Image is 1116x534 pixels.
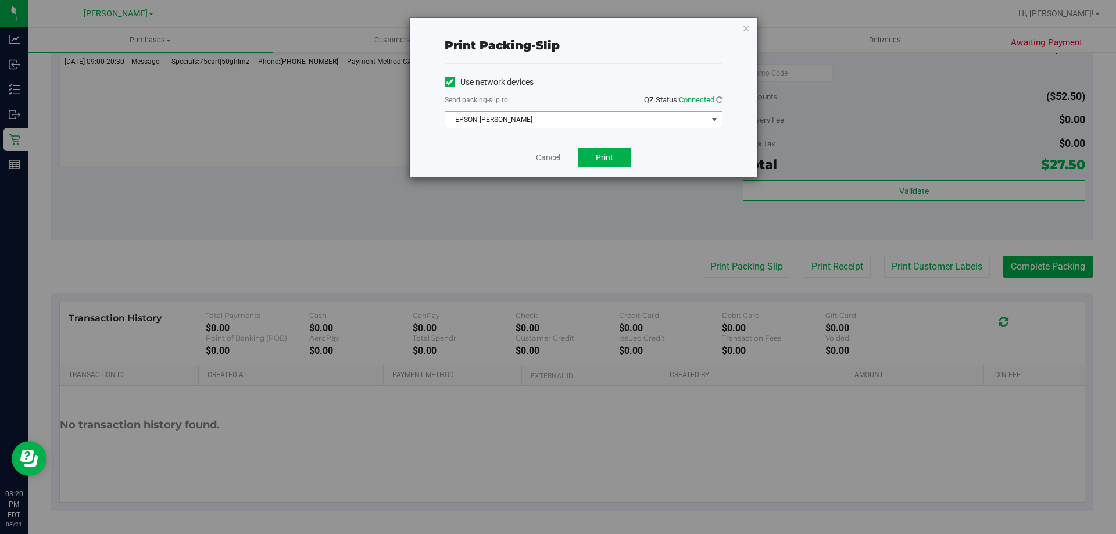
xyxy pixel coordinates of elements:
span: select [707,112,721,128]
iframe: Resource center [12,441,46,476]
span: Print packing-slip [445,38,560,52]
label: Use network devices [445,76,534,88]
span: Connected [679,95,714,104]
span: QZ Status: [644,95,722,104]
label: Send packing-slip to: [445,95,510,105]
span: Print [596,153,613,162]
span: EPSON-[PERSON_NAME] [445,112,707,128]
button: Print [578,148,631,167]
a: Cancel [536,152,560,164]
